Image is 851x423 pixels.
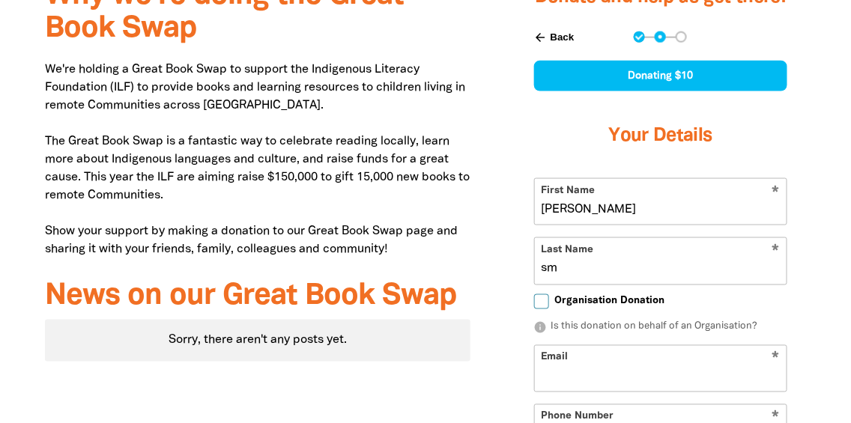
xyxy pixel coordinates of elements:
[534,320,787,335] p: Is this donation on behalf of an Organisation?
[534,106,787,166] h3: Your Details
[534,321,548,335] i: info
[534,61,787,91] div: Donating $10
[45,320,470,362] div: Sorry, there aren't any posts yet.
[528,25,581,50] button: Back
[45,281,470,314] h3: News on our Great Book Swap
[534,294,549,309] input: Organisation Donation
[45,61,470,258] p: We're holding a Great Book Swap to support the Indigenous Literacy Foundation (ILF) to provide bo...
[676,31,687,43] button: Navigate to step 3 of 3 to enter your payment details
[45,320,470,362] div: Paginated content
[534,31,548,44] i: arrow_back
[555,294,665,308] span: Organisation Donation
[655,31,666,43] button: Navigate to step 2 of 3 to enter your details
[634,31,645,43] button: Navigate to step 1 of 3 to enter your donation amount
